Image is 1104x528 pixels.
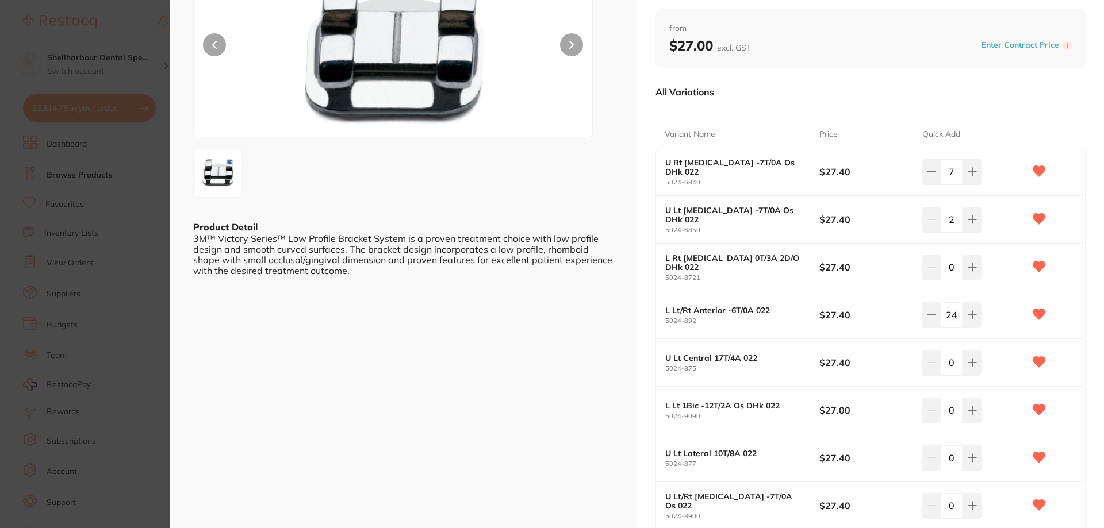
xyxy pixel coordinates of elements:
[655,86,714,98] p: All Variations
[665,512,819,520] small: 5024-8900
[665,158,804,176] b: U Rt [MEDICAL_DATA] -7T/0A Os DHk 022
[1063,41,1072,50] label: i
[665,492,804,510] b: U Lt/Rt [MEDICAL_DATA] -7T/0A Os 022
[819,129,838,140] p: Price
[665,274,819,282] small: 5024-8721
[665,226,819,234] small: 5024-6850
[665,306,804,315] b: L Lt/Rt Anterior -6T/0A 022
[665,179,819,186] small: 5024-6840
[665,317,819,325] small: 5024-892
[665,401,804,410] b: L Lt 1Bic -12T/2A Os DHk 022
[819,356,912,369] b: $27.40
[978,40,1063,51] button: Enter Contract Price
[819,452,912,464] b: $27.40
[665,449,804,458] b: U Lt Lateral 10T/8A 022
[197,152,239,194] img: Y2tldC1qcGc
[819,213,912,226] b: $27.40
[819,309,912,321] b: $27.40
[819,261,912,273] b: $27.40
[665,413,819,420] small: 5024-9090
[665,253,804,272] b: L Rt [MEDICAL_DATA] 0T/3A 2D/O DHk 022
[665,460,819,468] small: 5024-877
[669,23,1072,34] span: from
[665,129,715,140] p: Variant Name
[819,165,912,178] b: $27.40
[665,365,819,372] small: 5024-875
[193,233,614,276] div: 3M™ Victory Series™ Low Profile Bracket System is a proven treatment choice with low profile desi...
[717,43,751,53] span: excl. GST
[665,353,804,363] b: U Lt Central 17T/4A 022
[669,37,751,54] b: $27.00
[819,404,912,417] b: $27.00
[665,206,804,224] b: U Lt [MEDICAL_DATA] -7T/0A Os DHk 022
[922,129,960,140] p: Quick Add
[819,499,912,512] b: $27.40
[193,221,258,233] b: Product Detail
